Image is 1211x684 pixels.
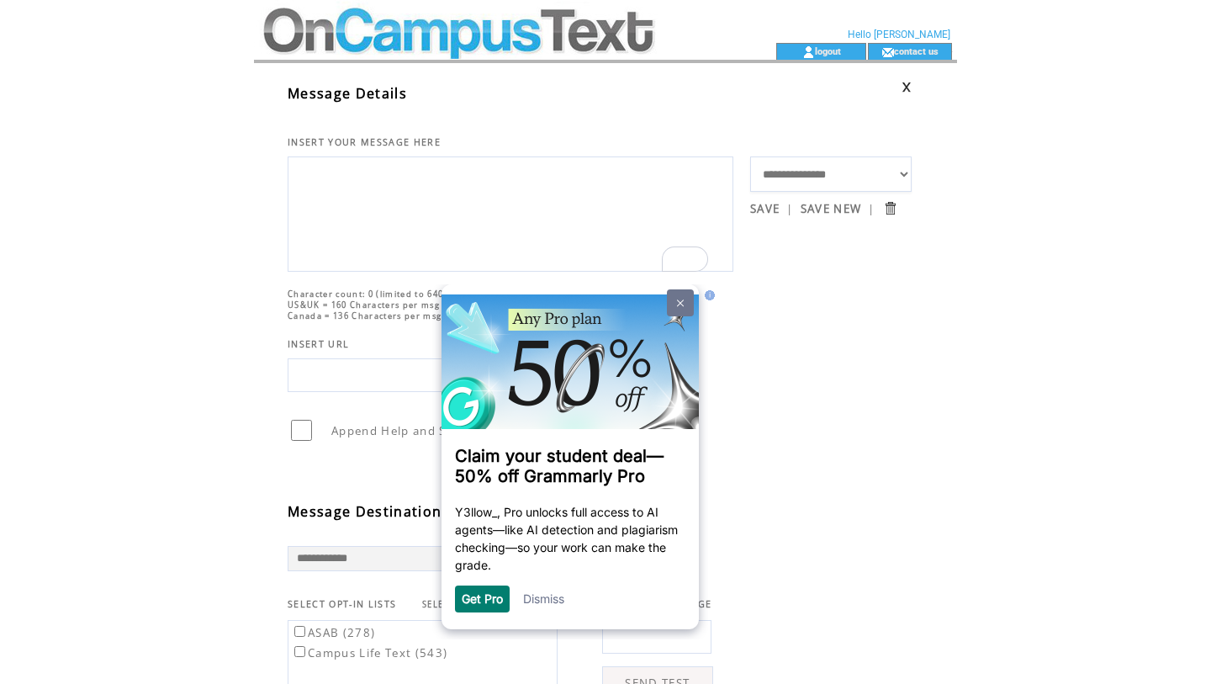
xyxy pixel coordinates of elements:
span: Message Details [288,84,407,103]
label: Campus Life Text (543) [291,645,447,660]
h3: Claim your student deal—50% off Grammarly Pro [23,162,253,202]
textarea: To enrich screen reader interactions, please activate Accessibility in Grammarly extension settings [297,162,724,262]
span: SELECT OPT-IN LISTS [288,598,396,610]
img: 0c603a726e7a46b0b1783c6fd19327a5-ipm.png [9,10,267,145]
span: Canada = 136 Characters per msg [288,310,442,321]
a: SAVE NEW [801,201,862,216]
a: Dismiss [91,307,132,321]
span: Character count: 0 (limited to 640) [288,289,447,300]
a: logout [815,45,841,56]
span: INSERT URL [288,338,349,350]
span: INSERT YOUR MESSAGE HERE [288,136,441,148]
a: Get Pro [29,307,71,321]
label: ASAB (278) [291,625,375,640]
a: contact us [894,45,939,56]
input: ASAB (278) [294,626,305,637]
p: Y3llow_, Pro unlocks full access to AI agents—like AI detection and plagiarism checking—so your w... [23,219,253,289]
span: Hello [PERSON_NAME] [848,29,950,40]
input: Campus Life Text (543) [294,646,305,657]
a: SELECT ALL [422,599,474,610]
img: close_x_white.png [245,15,251,23]
span: US&UK = 160 Characters per msg [288,300,440,310]
span: | [868,201,875,216]
span: Message Destination [288,502,442,521]
input: Submit [882,200,898,216]
img: account_icon.gif [802,45,815,59]
span: Append Help and Stop instructions [331,423,544,438]
span: | [786,201,793,216]
a: SAVE [750,201,780,216]
img: contact_us_icon.gif [881,45,894,59]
